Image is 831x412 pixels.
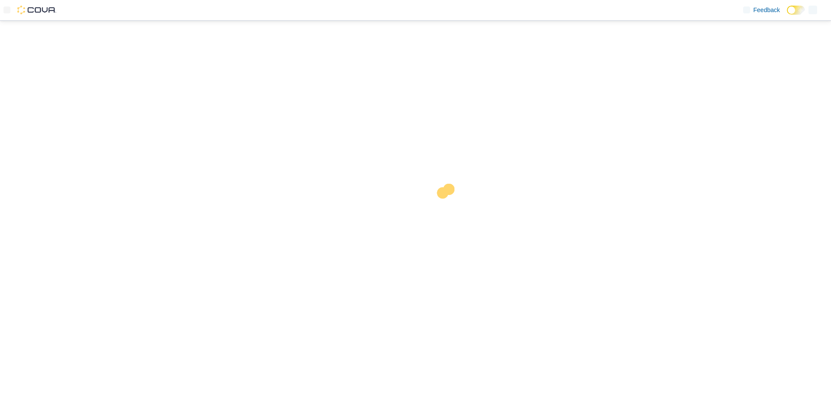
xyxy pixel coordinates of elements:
img: Cova [17,6,56,14]
span: Feedback [754,6,780,14]
img: cova-loader [415,177,480,242]
a: Feedback [740,1,783,19]
input: Dark Mode [787,6,805,15]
